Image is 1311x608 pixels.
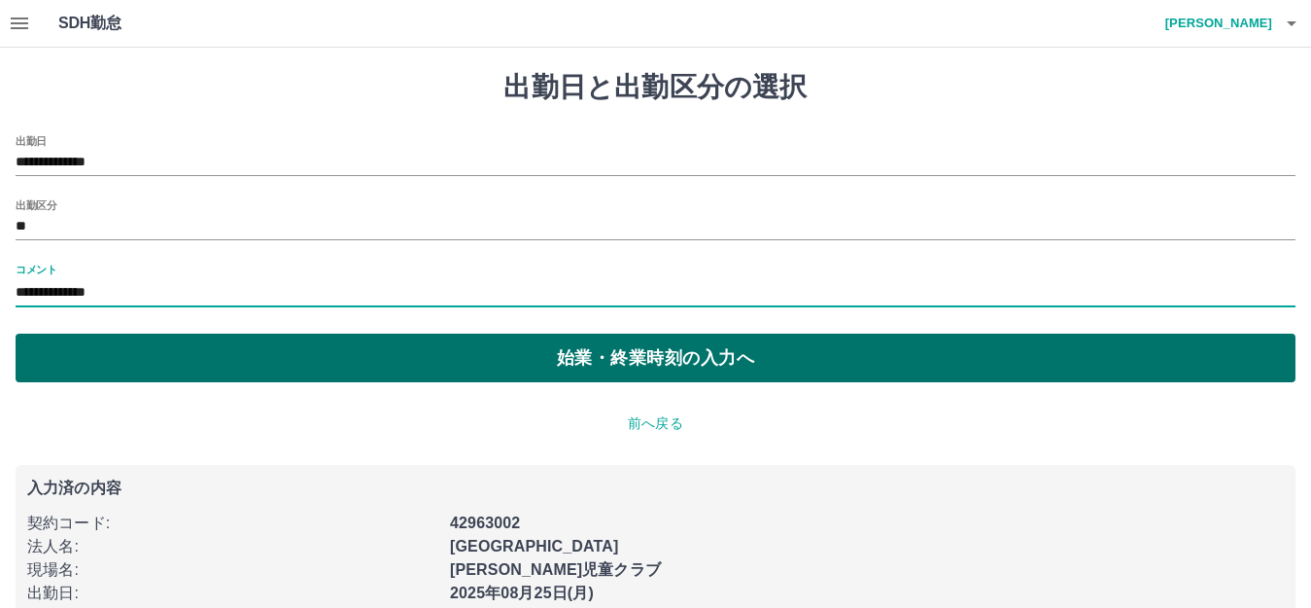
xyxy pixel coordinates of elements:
p: 法人名 : [27,535,438,558]
button: 始業・終業時刻の入力へ [16,334,1295,382]
p: 現場名 : [27,558,438,582]
h1: 出勤日と出勤区分の選択 [16,71,1295,104]
label: 出勤日 [16,133,47,148]
label: コメント [16,262,56,276]
label: 出勤区分 [16,197,56,212]
p: 前へ戻る [16,413,1295,434]
b: 42963002 [450,515,520,531]
b: 2025年08月25日(月) [450,585,594,601]
p: 入力済の内容 [27,481,1284,496]
p: 契約コード : [27,512,438,535]
b: [GEOGRAPHIC_DATA] [450,538,619,554]
p: 出勤日 : [27,582,438,605]
b: [PERSON_NAME]児童クラブ [450,561,661,578]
